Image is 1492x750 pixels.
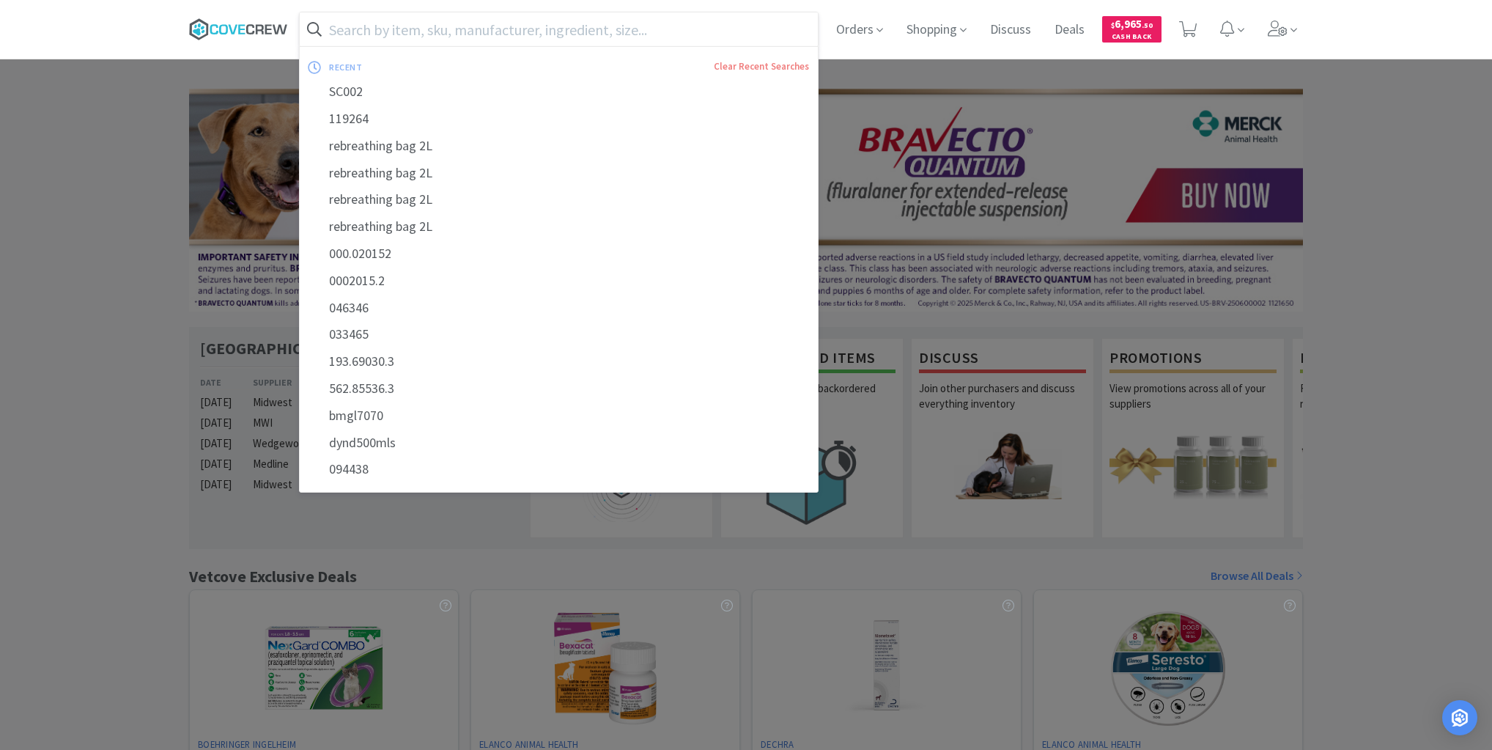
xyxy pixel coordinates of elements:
[1049,23,1090,37] a: Deals
[300,160,818,187] div: rebreathing bag 2L
[984,23,1037,37] a: Discuss
[300,295,818,322] div: 046346
[300,106,818,133] div: 119264
[300,213,818,240] div: rebreathing bag 2L
[329,56,538,78] div: recent
[300,186,818,213] div: rebreathing bag 2L
[1111,21,1115,30] span: $
[714,60,809,73] a: Clear Recent Searches
[300,456,818,483] div: 094438
[1142,21,1153,30] span: . 50
[1111,33,1153,43] span: Cash Back
[1442,700,1477,735] div: Open Intercom Messenger
[300,348,818,375] div: 193.69030.3
[300,375,818,402] div: 562.85536.3
[1111,17,1153,31] span: 6,965
[300,321,818,348] div: 033465
[300,133,818,160] div: rebreathing bag 2L
[300,430,818,457] div: dynd500mls
[300,402,818,430] div: bmgl7070
[300,78,818,106] div: SC002
[1102,10,1162,49] a: $6,965.50Cash Back
[300,268,818,295] div: 0002015.2
[300,12,818,46] input: Search by item, sku, manufacturer, ingredient, size...
[300,240,818,268] div: 000.020152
